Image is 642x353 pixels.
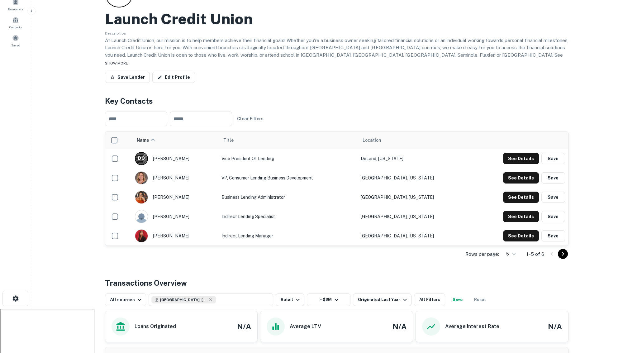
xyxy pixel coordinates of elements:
[503,230,539,241] button: See Details
[237,321,251,332] h4: N/A
[138,155,145,162] p: D O
[611,303,642,333] iframe: Chat Widget
[307,293,350,306] button: > $2M
[105,37,568,66] p: At Launch Credit Union, our mission is to help members achieve their financial goals! Whether you...
[218,149,358,168] td: Vice President of Lending
[110,296,143,303] div: All sources
[105,131,568,246] div: scrollable content
[358,168,471,188] td: [GEOGRAPHIC_DATA], [US_STATE]
[526,250,544,258] p: 1–5 of 6
[135,191,215,204] div: [PERSON_NAME]
[363,136,381,144] span: Location
[2,14,29,31] a: Contacts
[448,293,468,306] button: Save your search to get updates of matches that match your search criteria.
[152,72,195,83] a: Edit Profile
[503,172,539,184] button: See Details
[290,323,321,330] h6: Average LTV
[445,323,499,330] h6: Average Interest Rate
[8,7,23,12] span: Borrowers
[2,32,29,49] a: Saved
[135,323,176,330] h6: Loans Originated
[358,131,471,149] th: Location
[149,293,273,306] button: [GEOGRAPHIC_DATA], [GEOGRAPHIC_DATA], [GEOGRAPHIC_DATA]
[503,211,539,222] button: See Details
[135,210,148,223] img: 9c8pery4andzj6ohjkjp54ma2
[358,207,471,226] td: [GEOGRAPHIC_DATA], [US_STATE]
[160,297,207,303] span: [GEOGRAPHIC_DATA], [GEOGRAPHIC_DATA], [GEOGRAPHIC_DATA]
[11,43,20,48] span: Saved
[392,321,407,332] h4: N/A
[358,296,409,303] div: Originated Last Year
[105,10,253,28] h2: Launch Credit Union
[541,172,565,184] button: Save
[541,153,565,164] button: Save
[105,293,146,306] button: All sources
[132,131,218,149] th: Name
[235,113,266,124] button: Clear Filters
[358,188,471,207] td: [GEOGRAPHIC_DATA], [US_STATE]
[105,72,150,83] button: Save Lender
[218,131,358,149] th: Title
[218,207,358,226] td: Indirect Lending Specialist
[414,293,445,306] button: All Filters
[218,168,358,188] td: VP, Consumer Lending Business Development
[218,226,358,246] td: Indirect Lending Manager
[135,210,215,223] div: [PERSON_NAME]
[276,293,304,306] button: Retail
[218,188,358,207] td: Business Lending Administrator
[223,136,242,144] span: Title
[353,293,411,306] button: Originated Last Year
[470,293,490,306] button: Reset
[135,229,215,242] div: [PERSON_NAME]
[358,226,471,246] td: [GEOGRAPHIC_DATA], [US_STATE]
[105,277,187,289] h4: Transactions Overview
[541,211,565,222] button: Save
[465,250,499,258] p: Rows per page:
[105,31,126,36] span: Description
[135,152,215,165] div: [PERSON_NAME]
[105,61,128,65] span: SHOW MORE
[503,192,539,203] button: See Details
[135,172,148,184] img: 1666808525660
[135,230,148,242] img: 1532794442087
[358,149,471,168] td: DeLand, [US_STATE]
[137,136,157,144] span: Name
[503,153,539,164] button: See Details
[9,25,22,30] span: Contacts
[105,95,568,107] h4: Key Contacts
[558,249,568,259] button: Go to next page
[541,230,565,241] button: Save
[135,191,148,203] img: 1732382709765
[135,171,215,184] div: [PERSON_NAME]
[541,192,565,203] button: Save
[502,250,516,259] div: 5
[548,321,562,332] h4: N/A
